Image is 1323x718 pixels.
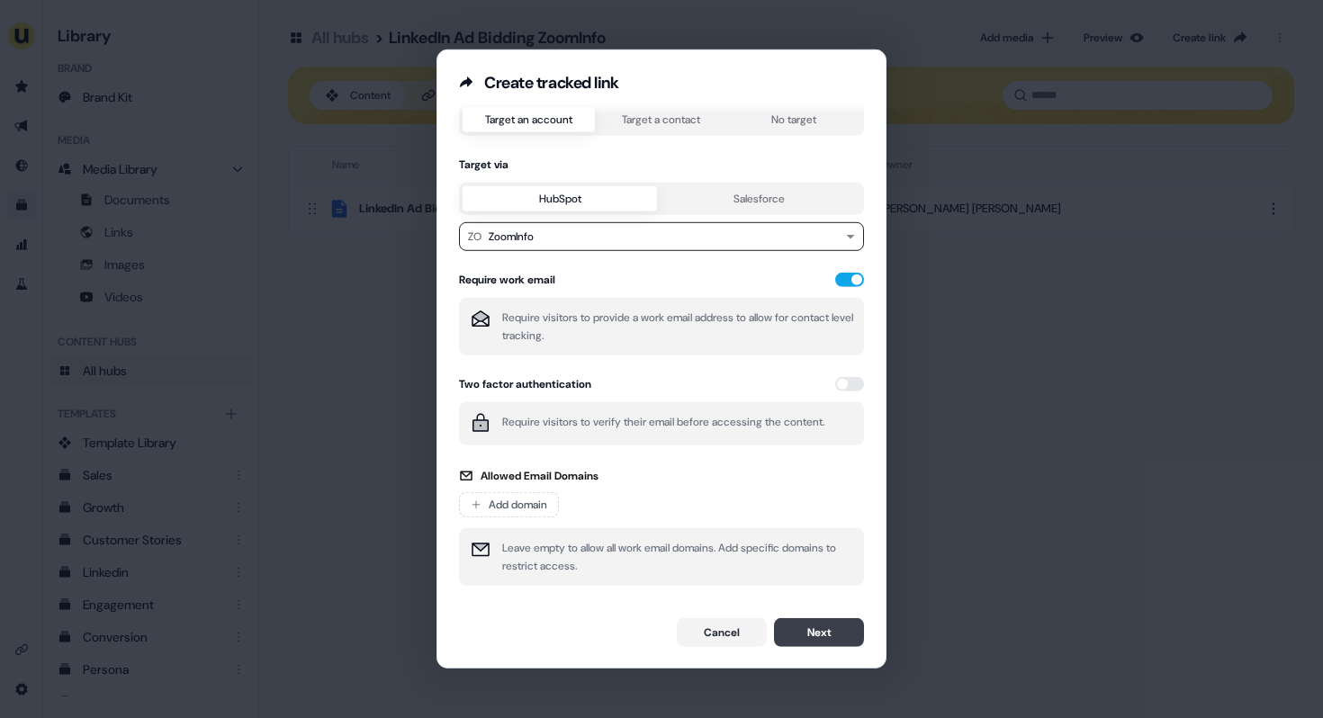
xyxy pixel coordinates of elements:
[774,618,864,647] button: Next
[489,228,534,246] div: ZoomInfo
[484,72,618,94] div: Create tracked link
[502,309,853,345] p: Require visitors to provide a work email address to allow for contact level tracking.
[459,492,559,517] button: Add domain
[463,186,657,211] button: HubSpot
[502,539,853,575] p: Leave empty to allow all work email domains. Add specific domains to restrict access.
[463,107,595,132] button: Target an account
[595,107,727,132] button: Target a contact
[459,157,864,172] div: Target via
[459,273,555,287] div: Require work email
[657,186,860,211] button: Salesforce
[728,107,860,132] button: No target
[677,618,767,647] button: Cancel
[481,467,598,485] span: Allowed Email Domains
[502,413,824,435] p: Require visitors to verify their email before accessing the content.
[468,228,481,246] div: ZO
[459,377,591,391] div: Two factor authentication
